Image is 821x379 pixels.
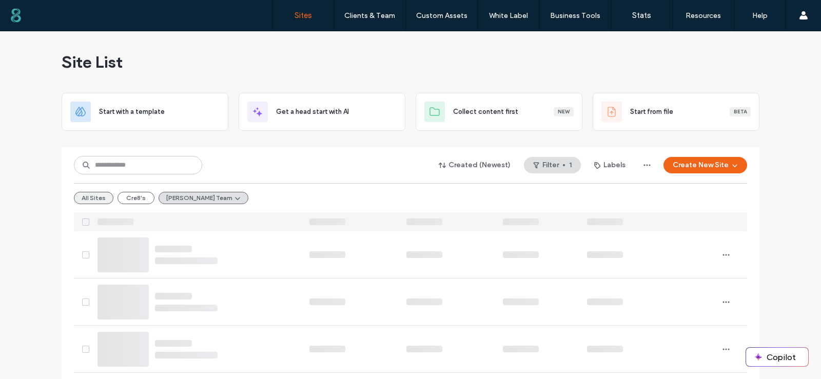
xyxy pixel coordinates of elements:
div: Start from fileBeta [593,93,759,131]
button: Labels [585,157,635,173]
button: Cre8's [118,192,154,204]
div: Beta [730,107,751,116]
div: Get a head start with AI [239,93,405,131]
label: Resources [686,11,721,20]
label: Stats [632,11,651,20]
label: Custom Assets [416,11,467,20]
label: Help [752,11,768,20]
span: Help [23,7,44,16]
button: Copilot [746,348,808,366]
button: [PERSON_NAME] Team [159,192,248,204]
span: Get a head start with AI [276,107,349,117]
label: Business Tools [550,11,600,20]
label: White Label [489,11,528,20]
label: Sites [295,11,312,20]
button: Filter1 [524,157,581,173]
label: Clients & Team [344,11,395,20]
div: New [554,107,574,116]
button: Created (Newest) [430,157,520,173]
span: Start from file [630,107,673,117]
div: Start with a template [62,93,228,131]
span: Site List [62,52,123,72]
button: All Sites [74,192,113,204]
span: Start with a template [99,107,165,117]
span: Collect content first [453,107,518,117]
button: Create New Site [663,157,747,173]
div: Collect content firstNew [416,93,582,131]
